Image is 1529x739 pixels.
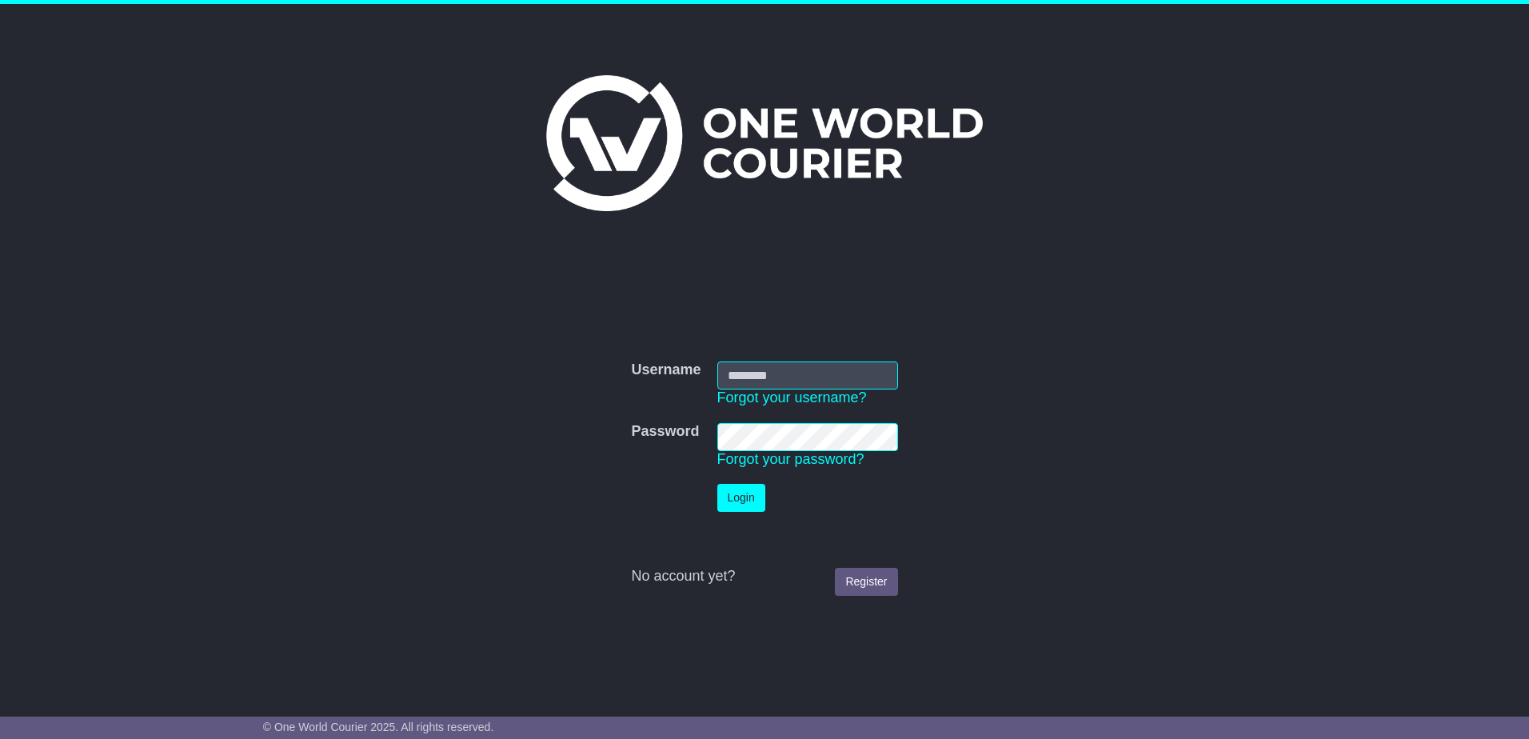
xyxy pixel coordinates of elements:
img: One World [546,75,983,211]
span: © One World Courier 2025. All rights reserved. [263,721,494,733]
label: Username [631,362,701,379]
a: Forgot your password? [717,451,864,467]
button: Login [717,484,765,512]
a: Forgot your username? [717,389,867,405]
a: Register [835,568,897,596]
label: Password [631,423,699,441]
div: No account yet? [631,568,897,585]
